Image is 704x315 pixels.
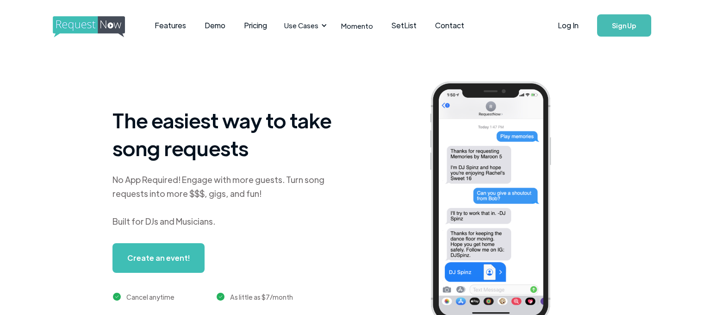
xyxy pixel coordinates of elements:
img: green checkmark [113,293,121,301]
a: Log In [548,9,588,42]
h1: The easiest way to take song requests [112,106,344,162]
a: home [53,16,122,35]
a: Demo [195,11,235,40]
a: Features [145,11,195,40]
div: As little as $7/month [230,291,293,302]
img: green checkmark [217,293,224,301]
div: Cancel anytime [126,291,174,302]
a: Contact [426,11,473,40]
a: SetList [382,11,426,40]
a: Pricing [235,11,276,40]
img: requestnow logo [53,16,142,38]
div: Use Cases [284,20,318,31]
a: Sign Up [597,14,651,37]
a: Create an event! [112,243,205,273]
div: Use Cases [279,11,330,40]
div: No App Required! Engage with more guests. Turn song requests into more $$$, gigs, and fun! Built ... [112,173,344,228]
a: Momento [332,12,382,39]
